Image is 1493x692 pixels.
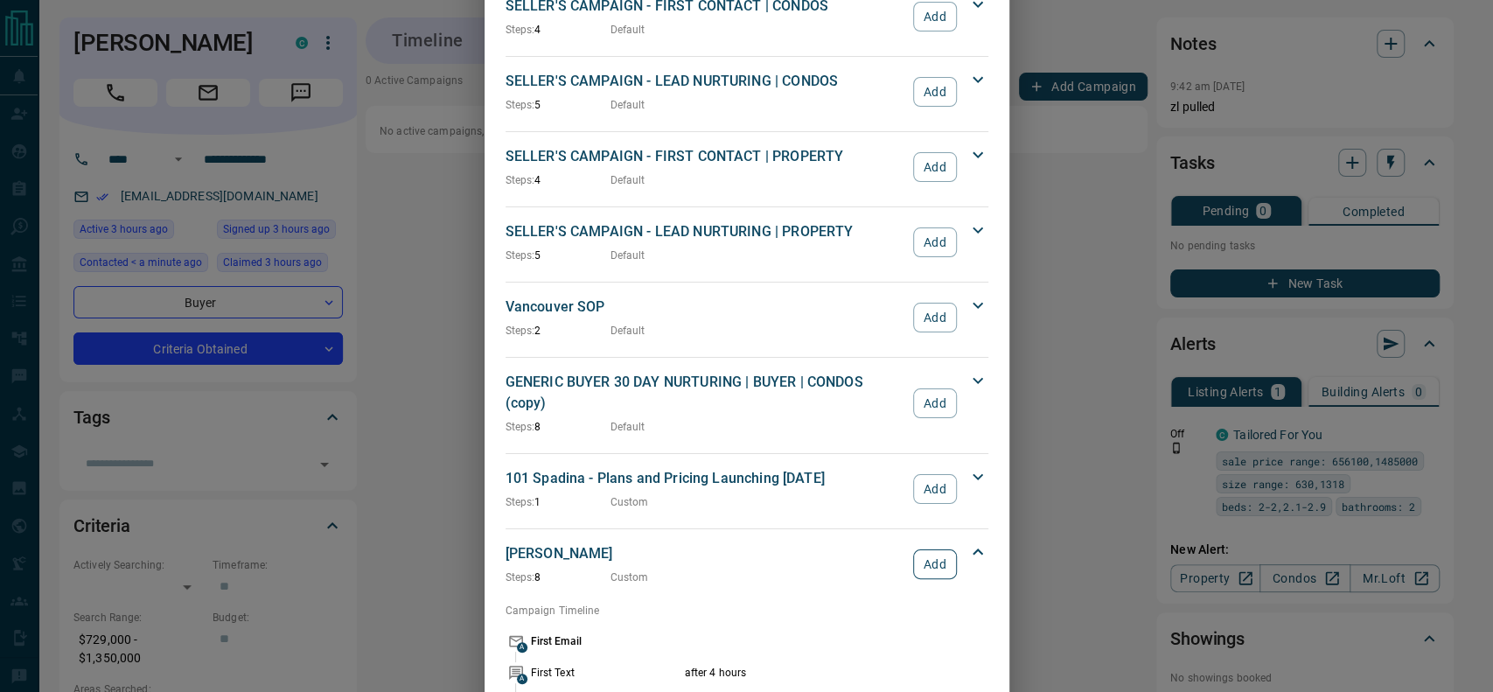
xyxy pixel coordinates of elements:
[506,468,905,489] p: 101 Spadina - Plans and Pricing Launching [DATE]
[913,2,956,31] button: Add
[913,152,956,182] button: Add
[506,465,988,514] div: 101 Spadina - Plans and Pricing Launching [DATE]Steps:1CustomAdd
[610,172,645,188] p: Default
[685,665,934,681] p: after 4 hours
[913,77,956,107] button: Add
[610,323,645,339] p: Default
[531,665,680,681] p: First Text
[913,227,956,257] button: Add
[506,143,988,192] div: SELLER'S CAMPAIGN - FIRST CONTACT | PROPERTYSteps:4DefaultAdd
[610,570,649,585] p: Custom
[506,67,988,116] div: SELLER'S CAMPAIGN - LEAD NURTURING | CONDOSSteps:5DefaultAdd
[506,540,988,589] div: [PERSON_NAME]Steps:8CustomAdd
[506,372,905,414] p: GENERIC BUYER 30 DAY NURTURING | BUYER | CONDOS (copy)
[913,549,956,579] button: Add
[506,248,610,263] p: 5
[610,494,649,510] p: Custom
[913,388,956,418] button: Add
[506,494,610,510] p: 1
[506,99,535,111] span: Steps:
[506,22,610,38] p: 4
[506,419,610,435] p: 8
[610,22,645,38] p: Default
[506,293,988,342] div: Vancouver SOPSteps:2DefaultAdd
[506,174,535,186] span: Steps:
[506,297,905,318] p: Vancouver SOP
[506,24,535,36] span: Steps:
[506,221,905,242] p: SELLER'S CAMPAIGN - LEAD NURTURING | PROPERTY
[610,419,645,435] p: Default
[506,496,535,508] span: Steps:
[506,249,535,262] span: Steps:
[506,97,610,113] p: 5
[913,474,956,504] button: Add
[506,603,988,619] p: Campaign Timeline
[506,570,610,585] p: 8
[610,97,645,113] p: Default
[506,146,905,167] p: SELLER'S CAMPAIGN - FIRST CONTACT | PROPERTY
[506,368,988,438] div: GENERIC BUYER 30 DAY NURTURING | BUYER | CONDOS (copy)Steps:8DefaultAdd
[506,325,535,337] span: Steps:
[506,71,905,92] p: SELLER'S CAMPAIGN - LEAD NURTURING | CONDOS
[531,633,680,649] p: First Email
[506,421,535,433] span: Steps:
[506,543,905,564] p: [PERSON_NAME]
[517,674,527,684] span: A
[506,172,610,188] p: 4
[506,323,610,339] p: 2
[610,248,645,263] p: Default
[506,218,988,267] div: SELLER'S CAMPAIGN - LEAD NURTURING | PROPERTYSteps:5DefaultAdd
[913,303,956,332] button: Add
[517,642,527,653] span: A
[506,571,535,584] span: Steps:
